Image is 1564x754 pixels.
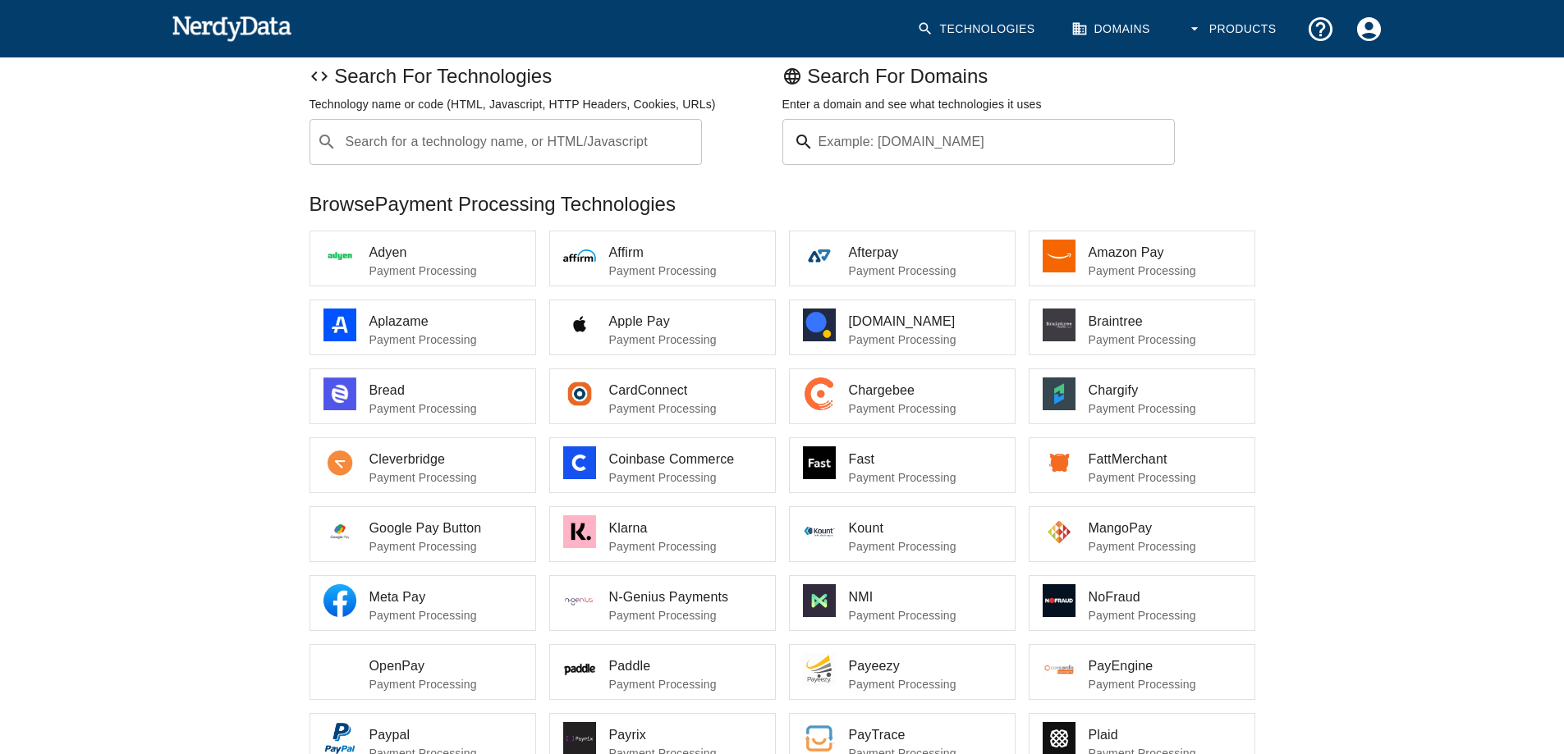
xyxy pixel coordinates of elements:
[609,519,762,538] span: Klarna
[609,400,762,417] p: Payment Processing
[369,538,522,555] p: Payment Processing
[563,308,596,341] img: 54328a80-0b77-40d2-a9d7-055654d1a25f.jpg
[849,243,1002,263] span: Afterpay
[549,575,776,631] a: N-Genius PaymentsPayment Processing
[849,469,1002,486] p: Payment Processing
[782,63,1255,89] p: Search For Domains
[563,240,596,272] img: c40a9600-7701-4792-8186-572e3b45e0d9.jpg
[849,400,1002,417] p: Payment Processing
[549,299,776,355] a: Apple PayPayment Processing
[323,240,356,272] img: 344ff9ed-80cd-4375-967e-453a74d6f0b5.jpg
[1345,5,1393,53] button: Account Settings
[1029,368,1255,424] a: ChargifyPayment Processing
[849,725,1002,745] span: PayTrace
[323,584,356,617] img: ca6d5f34-d4a4-4809-935e-d97210e59196.jpg
[609,656,762,676] span: Paddle
[310,437,536,493] a: CleverbridgePayment Processing
[849,331,1002,348] p: Payment Processing
[172,11,292,44] img: NerdyData.com
[1089,607,1241,624] p: Payment Processing
[803,240,836,272] img: f681ab6c-69a4-4954-946a-b13e8a0f5feb.jpg
[1089,331,1241,348] p: Payment Processing
[849,450,1002,469] span: Fast
[907,5,1048,53] a: Technologies
[310,231,536,286] a: AdyenPayment Processing
[789,575,1016,631] a: NMIPayment Processing
[803,308,836,341] img: 3b4c47fd-2abc-4890-98da-af8195eb6021.jpg
[609,450,762,469] span: Coinbase Commerce
[803,653,836,686] img: aa6f75e3-53c5-4a1a-a318-c3fefb0a4066.jpg
[789,231,1016,286] a: AfterpayPayment Processing
[549,506,776,562] a: KlarnaPayment Processing
[369,676,522,692] p: Payment Processing
[803,584,836,617] img: c02e6f43-6d28-466f-a3f9-f305018db1f6.jpg
[849,607,1002,624] p: Payment Processing
[310,96,782,112] p: Technology name or code (HTML, Javascript, HTTP Headers, Cookies, URLs)
[369,725,522,745] span: Paypal
[1043,515,1076,548] img: 7681d65a-fd0c-4aaf-a00d-46f970d10f37.jpg
[1089,656,1241,676] span: PayEngine
[1089,676,1241,692] p: Payment Processing
[369,469,522,486] p: Payment Processing
[849,676,1002,692] p: Payment Processing
[609,381,762,400] span: CardConnect
[310,644,536,700] a: OpenPayPayment Processing
[369,331,522,348] p: Payment Processing
[1043,308,1076,341] img: ef5f765a-9d26-4f73-88f5-b02c862a9a40.jpg
[849,381,1002,400] span: Chargebee
[323,308,356,341] img: 2c1c7c71-24c9-4143-aaf8-c6cd85f65022.jpg
[1029,437,1255,493] a: FattMerchantPayment Processing
[1296,5,1345,53] button: Support and Documentation
[1043,377,1076,410] img: 73aaea4e-db67-4b10-9ff6-256b105d477b.jpg
[563,653,596,686] img: 9c106215-015b-4040-9bca-0fa7f040a076.jpg
[609,587,762,607] span: N-Genius Payments
[369,312,522,331] span: Aplazame
[789,437,1016,493] a: FastPayment Processing
[1089,450,1241,469] span: FattMerchant
[849,587,1002,607] span: NMI
[789,368,1016,424] a: ChargebeePayment Processing
[609,331,762,348] p: Payment Processing
[609,538,762,555] p: Payment Processing
[1029,506,1255,562] a: MangoPayPayment Processing
[549,231,776,286] a: AffirmPayment Processing
[369,243,522,263] span: Adyen
[310,575,536,631] a: Meta PayPayment Processing
[609,243,762,263] span: Affirm
[1089,243,1241,263] span: Amazon Pay
[1176,5,1290,53] button: Products
[803,515,836,548] img: ec86d764-e066-45bc-9fc2-daa3250978d3.jpg
[803,377,836,410] img: 5403bc25-3667-48ea-9b73-b36232c17296.jpg
[563,446,596,479] img: ebd91302-30a5-4112-8333-276944caf720.jpg
[1043,653,1076,686] img: ee156fcb-9993-4af0-a52b-66578bd6cf08.jpg
[1029,575,1255,631] a: NoFraudPayment Processing
[549,368,776,424] a: CardConnectPayment Processing
[1089,725,1241,745] span: Plaid
[1043,240,1076,272] img: b9fd549b-9d91-4e8b-a781-d3cb6ed32a44.jpg
[310,368,536,424] a: BreadPayment Processing
[1089,400,1241,417] p: Payment Processing
[1029,231,1255,286] a: Amazon PayPayment Processing
[1043,446,1076,479] img: 64471b5e-6dc6-42be-baa3-074af6971863.jpg
[563,515,596,548] img: de4157a3-8d88-4809-b1a7-186489e9e41a.jpg
[369,381,522,400] span: Bread
[789,506,1016,562] a: KountPayment Processing
[609,725,762,745] span: Payrix
[369,450,522,469] span: Cleverbridge
[1089,312,1241,331] span: Braintree
[803,446,836,479] img: 2be06d6c-4a97-412b-890d-15654a645985.jpg
[609,469,762,486] p: Payment Processing
[369,263,522,279] p: Payment Processing
[1089,469,1241,486] p: Payment Processing
[1062,5,1163,53] a: Domains
[310,506,536,562] a: Google Pay ButtonPayment Processing
[849,538,1002,555] p: Payment Processing
[549,437,776,493] a: Coinbase CommercePayment Processing
[323,377,356,410] img: ff190e5a-6f7e-4b72-a86c-02a69ab96a62.jpg
[310,191,1255,217] p: Browse Payment Processing Technologies
[563,584,596,617] img: 5e0cc3dd-a36b-4268-8567-29d6d18097a3.jpg
[1089,538,1241,555] p: Payment Processing
[563,377,596,410] img: 1b16b2bc-9f06-4e06-a02c-6abed666c563.jpg
[849,656,1002,676] span: Payeezy
[1089,381,1241,400] span: Chargify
